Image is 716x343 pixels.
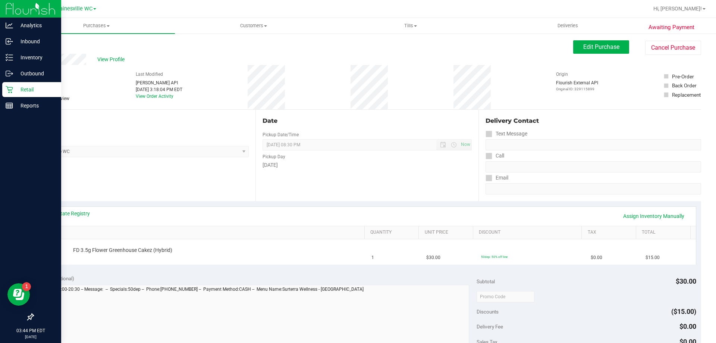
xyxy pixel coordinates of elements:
span: Customers [175,22,332,29]
p: Original ID: 329115899 [556,86,598,92]
inline-svg: Retail [6,86,13,93]
span: Delivery Fee [477,324,503,330]
button: Edit Purchase [573,40,629,54]
p: Outbound [13,69,58,78]
a: Deliveries [489,18,646,34]
iframe: Resource center unread badge [22,282,31,291]
div: [DATE] [263,161,471,169]
p: Retail [13,85,58,94]
div: Back Order [672,82,697,89]
span: $15.00 [646,254,660,261]
span: $0.00 [679,322,696,330]
div: [PERSON_NAME] API [136,79,182,86]
input: Format: (999) 999-9999 [486,139,701,150]
span: Edit Purchase [583,43,619,50]
div: Location [33,116,249,125]
a: SKU [44,230,361,236]
inline-svg: Outbound [6,70,13,77]
p: Reports [13,101,58,110]
a: Total [642,230,687,236]
label: Origin [556,71,568,78]
p: Inventory [13,53,58,62]
label: Email [486,172,508,183]
p: Analytics [13,21,58,30]
p: [DATE] [3,334,58,340]
inline-svg: Reports [6,102,13,109]
span: Purchases [18,22,175,29]
a: Quantity [370,230,416,236]
div: Flourish External API [556,79,598,92]
a: Unit Price [425,230,470,236]
span: Awaiting Payment [649,23,694,32]
span: 1 [371,254,374,261]
span: FD 3.5g Flower Greenhouse Cakez (Hybrid) [73,247,172,254]
p: Inbound [13,37,58,46]
span: Discounts [477,305,499,318]
inline-svg: Inbound [6,38,13,45]
span: Hi, [PERSON_NAME]! [653,6,702,12]
a: Purchases [18,18,175,34]
a: Customers [175,18,332,34]
a: View State Registry [45,210,90,217]
input: Format: (999) 999-9999 [486,161,701,172]
inline-svg: Analytics [6,22,13,29]
span: View Profile [97,56,127,63]
div: Date [263,116,471,125]
div: Replacement [672,91,701,99]
button: Cancel Purchase [645,41,701,55]
span: $30.00 [426,254,440,261]
span: $30.00 [676,277,696,285]
label: Text Message [486,128,527,139]
div: Pre-Order [672,73,694,80]
label: Pickup Date/Time [263,131,299,138]
label: Pickup Day [263,153,285,160]
a: Tills [332,18,489,34]
span: 50dep: 50% off line [481,255,508,259]
div: [DATE] 3:18:04 PM EDT [136,86,182,93]
label: Last Modified [136,71,163,78]
span: $0.00 [591,254,602,261]
span: Gainesville WC [56,6,92,12]
a: Discount [479,230,579,236]
a: Assign Inventory Manually [618,210,689,222]
span: ($15.00) [671,308,696,315]
div: Delivery Contact [486,116,701,125]
a: View Order Activity [136,94,173,99]
label: Call [486,150,504,161]
p: 03:44 PM EDT [3,327,58,334]
input: Promo Code [477,291,534,302]
span: Deliveries [547,22,588,29]
iframe: Resource center [7,283,30,306]
span: Tills [332,22,489,29]
span: Subtotal [477,278,495,284]
inline-svg: Inventory [6,54,13,61]
a: Tax [588,230,633,236]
